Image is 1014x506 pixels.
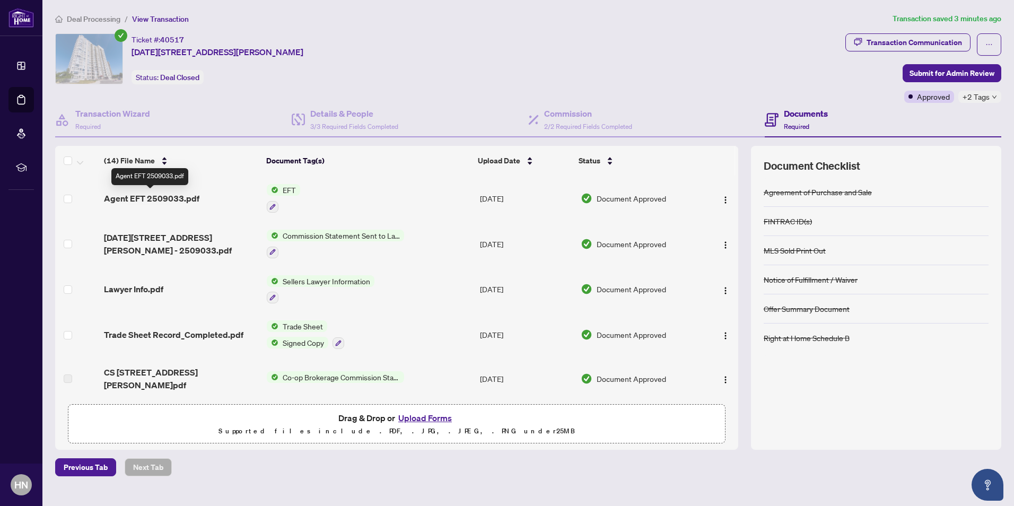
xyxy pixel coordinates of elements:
button: Upload Forms [395,411,455,425]
h4: Commission [544,107,632,120]
button: Logo [717,370,734,387]
span: Agent EFT 2509033.pdf [104,192,199,205]
img: Document Status [581,193,592,204]
span: Submit for Admin Review [910,65,994,82]
button: Status IconCo-op Brokerage Commission Statement [267,371,404,383]
button: Status IconTrade SheetStatus IconSigned Copy [267,320,344,349]
span: View Transaction [132,14,189,24]
span: Deal Processing [67,14,120,24]
button: Open asap [972,469,1003,501]
span: Deal Closed [160,73,199,82]
th: (14) File Name [100,146,262,176]
td: [DATE] [476,357,576,400]
div: Right at Home Schedule B [764,332,850,344]
img: Document Status [581,373,592,385]
span: Required [75,123,101,130]
span: Signed Copy [278,337,328,348]
span: Document Approved [597,329,666,341]
span: down [992,94,997,100]
span: Approved [917,91,950,102]
img: Logo [721,241,730,249]
button: Status IconEFT [267,184,300,213]
img: Status Icon [267,230,278,241]
button: Previous Tab [55,458,116,476]
h4: Documents [784,107,828,120]
img: Document Status [581,329,592,341]
span: Document Approved [597,193,666,204]
span: Sellers Lawyer Information [278,275,374,287]
img: Logo [721,376,730,384]
div: Notice of Fulfillment / Waiver [764,274,858,285]
button: Transaction Communication [845,33,971,51]
article: Transaction saved 3 minutes ago [893,13,1001,25]
button: Logo [717,281,734,298]
img: Status Icon [267,337,278,348]
span: (14) File Name [104,155,155,167]
span: Drag & Drop or [338,411,455,425]
span: Trade Sheet Record_Completed.pdf [104,328,243,341]
th: Status [574,146,700,176]
img: IMG-W12220949_1.jpg [56,34,123,84]
img: Document Status [581,283,592,295]
button: Logo [717,326,734,343]
div: Transaction Communication [867,34,962,51]
img: Status Icon [267,184,278,196]
button: Status IconCommission Statement Sent to Lawyer [267,230,404,258]
span: Document Checklist [764,159,860,173]
span: ellipsis [985,41,993,48]
div: Offer Summary Document [764,303,850,315]
li: / [125,13,128,25]
span: check-circle [115,29,127,42]
div: Agreement of Purchase and Sale [764,186,872,198]
div: MLS Sold Print Out [764,245,826,256]
div: Agent EFT 2509033.pdf [111,168,188,185]
td: [DATE] [476,267,576,312]
button: Logo [717,190,734,207]
img: Logo [721,196,730,204]
span: Document Approved [597,238,666,250]
td: [DATE] [476,176,576,221]
span: Previous Tab [64,459,108,476]
span: 2/2 Required Fields Completed [544,123,632,130]
span: Drag & Drop orUpload FormsSupported files include .PDF, .JPG, .JPEG, .PNG under25MB [68,405,725,444]
img: Document Status [581,238,592,250]
span: home [55,15,63,23]
th: Document Tag(s) [262,146,474,176]
img: Logo [721,331,730,340]
div: Status: [132,70,204,84]
button: Submit for Admin Review [903,64,1001,82]
img: logo [8,8,34,28]
span: 3/3 Required Fields Completed [310,123,398,130]
button: Logo [717,235,734,252]
button: Status IconSellers Lawyer Information [267,275,374,304]
img: Logo [721,286,730,295]
span: Lawyer Info.pdf [104,283,163,295]
td: [DATE] [476,312,576,357]
p: Supported files include .PDF, .JPG, .JPEG, .PNG under 25 MB [75,425,719,438]
span: 40517 [160,35,184,45]
th: Upload Date [474,146,574,176]
div: FINTRAC ID(s) [764,215,812,227]
span: Upload Date [478,155,520,167]
span: Commission Statement Sent to Lawyer [278,230,404,241]
h4: Details & People [310,107,398,120]
span: EFT [278,184,300,196]
span: [DATE][STREET_ADDRESS][PERSON_NAME] [132,46,303,58]
span: Co-op Brokerage Commission Statement [278,371,404,383]
span: +2 Tags [963,91,990,103]
span: HN [14,477,28,492]
span: Trade Sheet [278,320,327,332]
span: Required [784,123,809,130]
span: Status [579,155,600,167]
td: [DATE] [476,221,576,267]
div: Ticket #: [132,33,184,46]
button: Next Tab [125,458,172,476]
h4: Transaction Wizard [75,107,150,120]
img: Status Icon [267,320,278,332]
span: [DATE][STREET_ADDRESS][PERSON_NAME] - 2509033.pdf [104,231,258,257]
img: Status Icon [267,371,278,383]
span: Document Approved [597,283,666,295]
span: CS [STREET_ADDRESS][PERSON_NAME]pdf [104,366,258,391]
img: Status Icon [267,275,278,287]
span: Document Approved [597,373,666,385]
